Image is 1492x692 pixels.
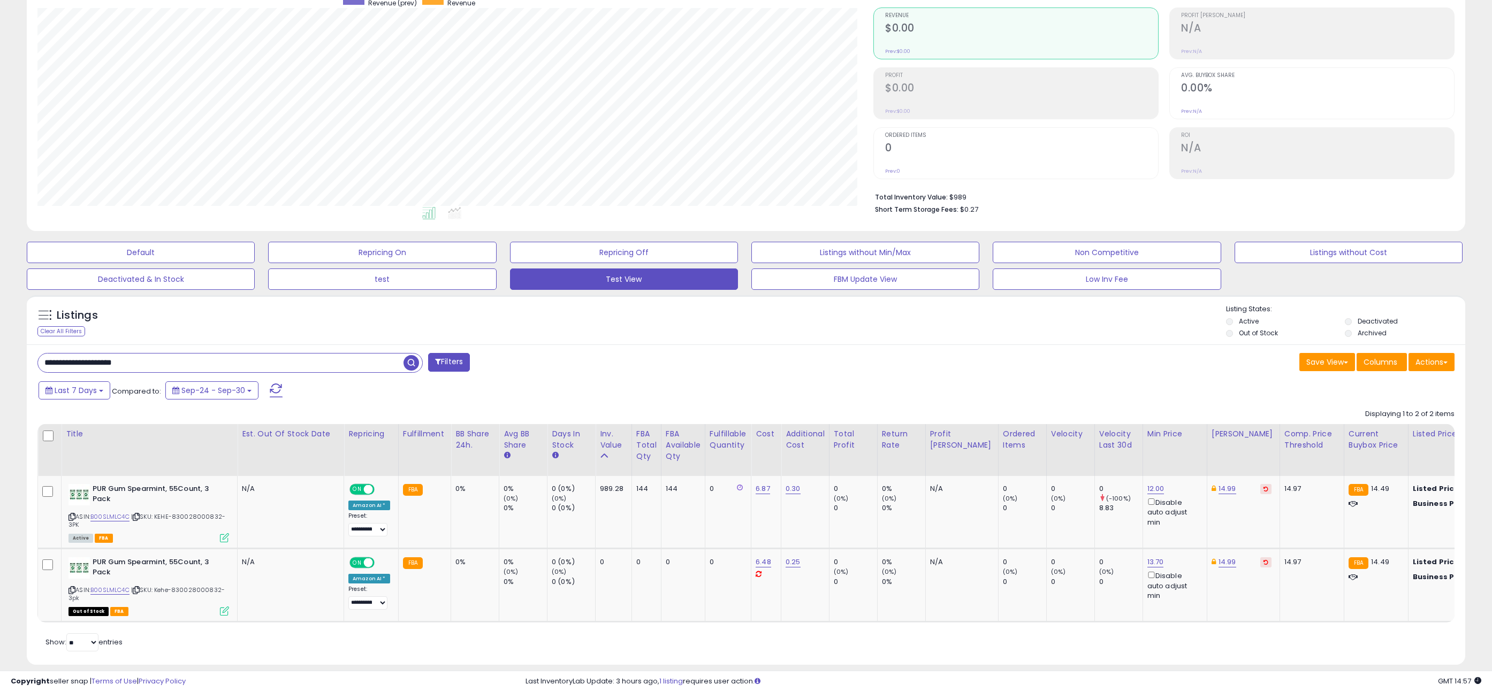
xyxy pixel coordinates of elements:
[666,428,701,462] div: FBA Available Qty
[1284,484,1336,494] div: 14.97
[68,557,229,614] div: ASIN:
[882,494,897,503] small: (0%)
[165,381,258,399] button: Sep-24 - Sep-30
[636,557,653,567] div: 0
[1147,570,1199,601] div: Disable auto adjust min
[1299,353,1355,371] button: Save View
[1147,496,1199,527] div: Disable auto adjust min
[1181,133,1454,139] span: ROI
[37,326,85,336] div: Clear All Filters
[875,190,1447,203] li: $989
[885,133,1158,139] span: Ordered Items
[504,484,547,494] div: 0%
[1212,428,1275,440] div: [PERSON_NAME]
[1181,48,1202,55] small: Prev: N/A
[1003,567,1018,576] small: (0%)
[504,577,547,587] div: 0%
[834,567,849,576] small: (0%)
[455,428,494,451] div: BB Share 24h.
[1413,498,1472,509] b: Business Price:
[1147,483,1164,494] a: 12.00
[834,494,849,503] small: (0%)
[875,193,948,202] b: Total Inventory Value:
[1181,168,1202,174] small: Prev: N/A
[552,451,558,460] small: Days In Stock.
[885,73,1158,79] span: Profit
[1358,328,1387,337] label: Archived
[993,242,1221,263] button: Non Competitive
[428,353,470,372] button: Filters
[1226,304,1465,314] p: Listing States:
[552,484,595,494] div: 0 (0%)
[1357,353,1407,371] button: Columns
[882,503,925,513] div: 0%
[834,577,877,587] div: 0
[348,586,390,610] div: Preset:
[930,557,990,567] div: N/A
[1003,577,1046,587] div: 0
[885,168,900,174] small: Prev: 0
[348,501,390,510] div: Amazon AI *
[1051,484,1094,494] div: 0
[139,676,186,686] a: Privacy Policy
[455,557,491,567] div: 0%
[1003,503,1046,513] div: 0
[1051,577,1094,587] div: 0
[1051,567,1066,576] small: (0%)
[1364,357,1397,367] span: Columns
[552,557,595,567] div: 0 (0%)
[1181,82,1454,96] h2: 0.00%
[510,268,738,290] button: Test View
[504,494,519,503] small: (0%)
[710,428,747,451] div: Fulfillable Quantity
[960,204,978,214] span: $0.27
[181,385,245,396] span: Sep-24 - Sep-30
[1003,494,1018,503] small: (0%)
[1003,428,1042,451] div: Ordered Items
[552,503,595,513] div: 0 (0%)
[268,242,496,263] button: Repricing On
[666,557,697,567] div: 0
[1099,577,1143,587] div: 0
[1371,483,1389,494] span: 14.49
[93,557,223,580] b: PUR Gum Spearmint, 55Count, 3 Pack
[1284,428,1339,451] div: Comp. Price Threshold
[1349,484,1368,496] small: FBA
[882,484,925,494] div: 0%
[882,567,897,576] small: (0%)
[710,484,743,494] div: 0
[756,428,777,440] div: Cost
[351,485,364,494] span: ON
[993,268,1221,290] button: Low Inv Fee
[1219,483,1236,494] a: 14.99
[885,48,910,55] small: Prev: $0.00
[882,557,925,567] div: 0%
[45,637,123,647] span: Show: entries
[110,607,128,616] span: FBA
[1099,428,1138,451] div: Velocity Last 30d
[885,108,910,114] small: Prev: $0.00
[1181,13,1454,19] span: Profit [PERSON_NAME]
[600,557,623,567] div: 0
[552,494,567,503] small: (0%)
[636,484,653,494] div: 144
[504,503,547,513] div: 0%
[348,512,390,536] div: Preset:
[885,82,1158,96] h2: $0.00
[242,484,336,494] p: N/A
[92,676,137,686] a: Terms of Use
[57,308,98,323] h5: Listings
[504,428,543,451] div: Avg BB Share
[552,577,595,587] div: 0 (0%)
[1239,317,1259,326] label: Active
[834,503,877,513] div: 0
[751,268,979,290] button: FBM Update View
[1235,242,1463,263] button: Listings without Cost
[373,485,390,494] span: OFF
[68,534,93,543] span: All listings currently available for purchase on Amazon
[600,428,627,451] div: Inv. value
[1181,73,1454,79] span: Avg. Buybox Share
[1051,428,1090,440] div: Velocity
[403,484,423,496] small: FBA
[1284,557,1336,567] div: 14.97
